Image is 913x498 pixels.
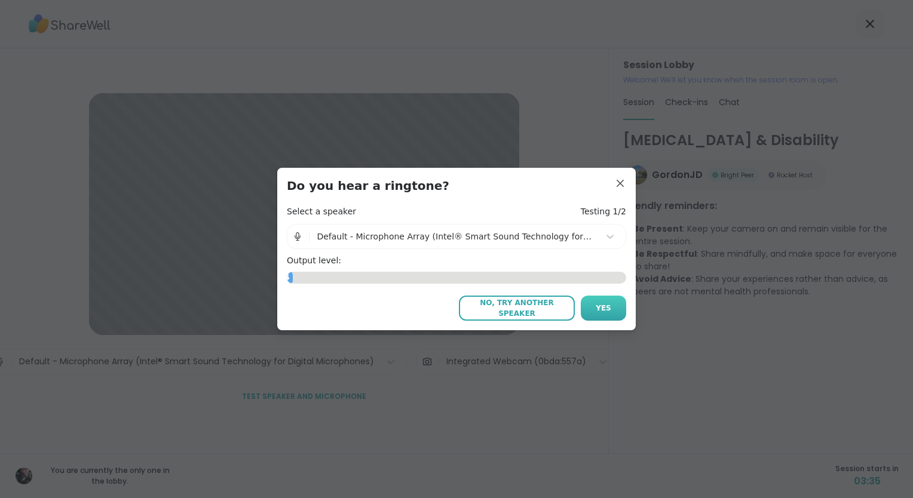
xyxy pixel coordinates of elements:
div: Default - Microphone Array (Intel® Smart Sound Technology for Digital Microphones) [317,230,593,243]
span: Yes [596,303,611,313]
h4: Select a speaker [287,206,356,218]
span: | [308,225,311,248]
img: Microphone [292,225,303,248]
button: Yes [581,296,626,321]
h3: Do you hear a ringtone? [287,177,626,194]
h4: Testing 1/2 [581,206,626,218]
h4: Output level: [287,255,626,267]
button: No, try another speaker [459,296,575,321]
span: No, try another speaker [465,297,569,319]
